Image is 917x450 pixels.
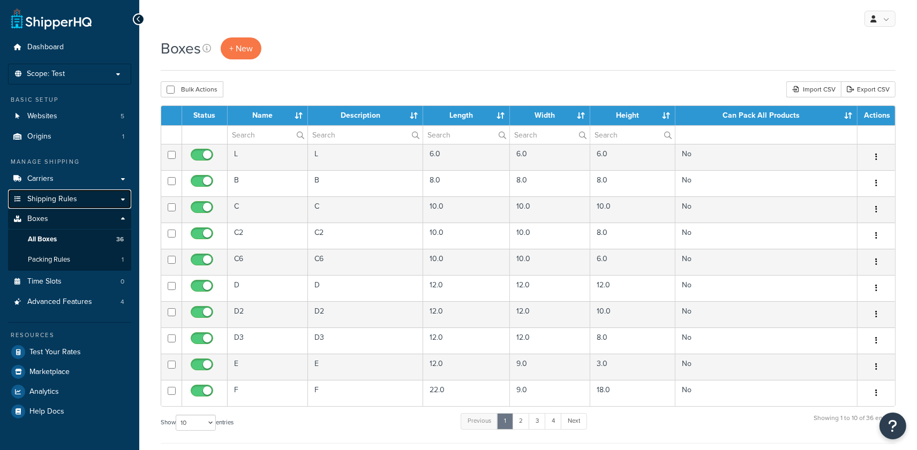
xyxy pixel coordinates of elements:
[308,380,423,406] td: F
[423,126,509,144] input: Search
[308,354,423,380] td: E
[8,127,131,147] a: Origins 1
[176,415,216,431] select: Showentries
[228,354,308,380] td: E
[308,301,423,327] td: D2
[510,223,590,249] td: 10.0
[27,112,57,121] span: Websites
[510,144,590,170] td: 6.0
[8,292,131,312] a: Advanced Features 4
[675,170,858,196] td: No
[161,81,223,97] button: Bulk Actions
[675,327,858,354] td: No
[121,112,124,121] span: 5
[590,354,675,380] td: 3.0
[590,275,675,301] td: 12.0
[308,275,423,301] td: D
[675,196,858,223] td: No
[786,81,841,97] div: Import CSV
[510,380,590,406] td: 9.0
[8,342,131,362] li: Test Your Rates
[880,413,906,439] button: Open Resource Center
[423,223,510,249] td: 10.0
[8,127,131,147] li: Origins
[228,275,308,301] td: D
[510,170,590,196] td: 8.0
[461,413,498,429] a: Previous
[27,277,62,286] span: Time Slots
[29,368,70,377] span: Marketplace
[182,106,228,125] th: Status
[858,106,895,125] th: Actions
[308,196,423,223] td: C
[8,292,131,312] li: Advanced Features
[8,209,131,270] li: Boxes
[228,126,307,144] input: Search
[510,249,590,275] td: 10.0
[8,37,131,57] a: Dashboard
[308,249,423,275] td: C6
[228,223,308,249] td: C2
[8,189,131,209] a: Shipping Rules
[8,402,131,421] li: Help Docs
[27,174,54,184] span: Carriers
[228,380,308,406] td: F
[423,275,510,301] td: 12.0
[675,106,858,125] th: Can Pack All Products : activate to sort column ascending
[423,380,510,406] td: 22.0
[814,412,896,435] div: Showing 1 to 10 of 36 entries
[221,37,261,59] a: + New
[308,144,423,170] td: L
[121,277,124,286] span: 0
[590,223,675,249] td: 8.0
[8,362,131,382] a: Marketplace
[161,415,234,431] label: Show entries
[308,223,423,249] td: C2
[590,144,675,170] td: 6.0
[27,298,92,307] span: Advanced Features
[510,126,590,144] input: Search
[8,272,131,292] a: Time Slots 0
[122,132,124,141] span: 1
[8,250,131,270] li: Packing Rules
[228,106,308,125] th: Name : activate to sort column ascending
[8,230,131,249] a: All Boxes 36
[228,327,308,354] td: D3
[8,382,131,401] a: Analytics
[27,132,51,141] span: Origins
[122,255,124,264] span: 1
[8,169,131,189] a: Carriers
[308,126,423,144] input: Search
[8,331,131,340] div: Resources
[841,81,896,97] a: Export CSV
[423,301,510,327] td: 12.0
[28,255,70,264] span: Packing Rules
[675,380,858,406] td: No
[228,196,308,223] td: C
[121,298,124,307] span: 4
[423,354,510,380] td: 12.0
[27,215,48,224] span: Boxes
[8,230,131,249] li: All Boxes
[308,170,423,196] td: B
[675,249,858,275] td: No
[423,327,510,354] td: 12.0
[545,413,562,429] a: 4
[8,95,131,104] div: Basic Setup
[8,209,131,229] a: Boxes
[510,196,590,223] td: 10.0
[8,272,131,292] li: Time Slots
[590,380,675,406] td: 18.0
[8,250,131,270] a: Packing Rules 1
[510,106,590,125] th: Width : activate to sort column ascending
[29,348,81,357] span: Test Your Rates
[8,106,131,126] li: Websites
[423,196,510,223] td: 10.0
[675,275,858,301] td: No
[590,126,675,144] input: Search
[228,170,308,196] td: B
